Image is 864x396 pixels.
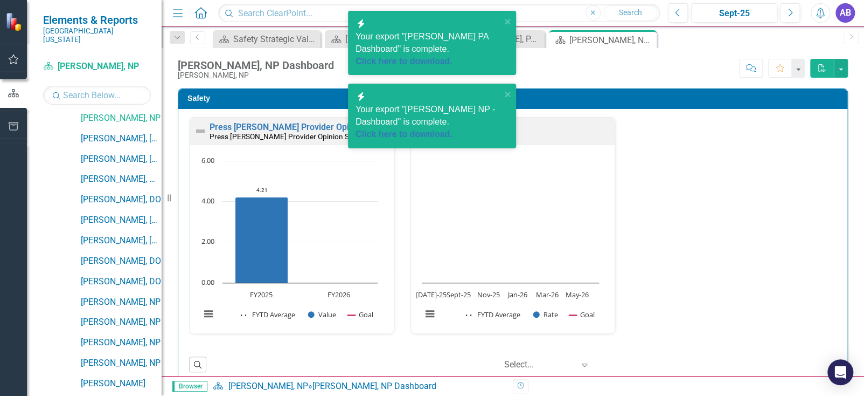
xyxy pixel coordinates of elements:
a: [PERSON_NAME], NP [228,381,308,391]
a: [PERSON_NAME], MD [81,173,162,186]
text: 6.00 [201,155,214,165]
button: Show Goal [569,310,594,319]
a: [PERSON_NAME], [GEOGRAPHIC_DATA] [81,214,162,227]
text: Nov-25 [477,290,499,299]
button: close [504,88,512,100]
a: Safety Strategic Value Dashboard [215,32,318,46]
div: Chart. Highcharts interactive chart. [195,155,388,331]
text: Mar-26 [536,290,559,299]
button: close [504,15,512,28]
text: Rate [543,310,558,319]
small: Press [PERSON_NAME] Provider Opinion Survey: Safety Survey Results [210,131,439,141]
a: Click here to download. [356,129,452,139]
button: Sept-25 [691,3,777,23]
div: [PERSON_NAME], NP Dashboard [178,59,334,71]
span: Search [618,8,642,17]
a: [PERSON_NAME], NP [81,337,162,349]
button: View chart menu, Chart [422,306,437,322]
input: Search ClearPoint... [218,4,660,23]
div: [PERSON_NAME], NP Dashboard [569,33,654,47]
a: [PERSON_NAME], [GEOGRAPHIC_DATA] [81,235,162,247]
a: [PERSON_NAME], NP [81,357,162,370]
svg: Interactive chart [416,155,604,331]
a: [PERSON_NAME] [81,378,162,390]
div: Open Intercom Messenger [827,359,853,385]
div: Sept-25 [695,7,774,20]
svg: Interactive chart [195,155,383,331]
text: 4.00 [201,196,214,206]
div: Chart. Highcharts interactive chart. [416,155,610,331]
div: » [213,380,505,393]
text: 0.00 [201,277,214,287]
text: Goal [358,310,373,319]
div: [PERSON_NAME], NP Dashboard [312,381,436,391]
text: Jan-26 [507,290,527,299]
a: Click here to download. [356,57,452,66]
text: Sept-25 [447,290,471,299]
text: Goal [580,310,594,319]
span: Your export "[PERSON_NAME] NP - Dashboard" is complete. [356,105,501,141]
h3: Safety [187,94,842,103]
small: [GEOGRAPHIC_DATA][US_STATE] [43,26,151,44]
span: Elements & Reports [43,13,151,26]
span: Your export "[PERSON_NAME] PA Dashboard" is complete. [356,32,501,68]
path: FY2025, 4.21. Value. [235,197,288,283]
text: FY2025 [250,290,273,299]
text: Value [318,310,336,319]
button: View chart menu, Chart [201,306,216,322]
div: [PERSON_NAME], NP [178,71,334,79]
a: [PERSON_NAME], [GEOGRAPHIC_DATA] [81,153,162,166]
g: Goal, series 3 of 3. Line with 2 data points. [260,179,264,183]
button: AB [835,3,855,23]
text: 4.21 [256,186,268,194]
a: [PERSON_NAME], NP [81,316,162,329]
a: [PERSON_NAME], DO [81,276,162,288]
button: Show Rate [533,310,558,319]
a: [PERSON_NAME], NP - Dashboard [328,32,430,46]
g: Value, series 2 of 3. Bar series with 2 bars. [235,161,340,283]
a: [PERSON_NAME], DO [81,194,162,206]
a: [PERSON_NAME], NP [81,112,162,125]
button: Search [603,5,657,21]
g: FYTD Average, series 1 of 3. Line with 2 data points. [260,195,264,199]
text: FY2026 [328,290,350,299]
text: [DATE]-25 [416,290,447,299]
text: FYTD Average [477,310,520,319]
text: May-26 [565,290,588,299]
div: Safety Strategic Value Dashboard [233,32,318,46]
text: FYTD Average [252,310,295,319]
a: [PERSON_NAME], DO [81,255,162,268]
a: [PERSON_NAME], [GEOGRAPHIC_DATA] [81,133,162,145]
button: Show FYTD Average [241,310,296,319]
button: Show Goal [347,310,373,319]
img: Not Defined [194,125,207,138]
a: [PERSON_NAME], NP [43,60,151,73]
span: Browser [172,381,207,392]
button: Show Value [308,310,336,319]
a: Press [PERSON_NAME] Provider Opinion Survey: Safety Survey Results [210,122,484,132]
img: ClearPoint Strategy [5,12,24,31]
input: Search Below... [43,86,151,105]
a: [PERSON_NAME], NP [81,296,162,309]
text: 2.00 [201,236,214,246]
button: Show FYTD Average [466,310,521,319]
div: [PERSON_NAME], NP - Dashboard [345,32,430,46]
